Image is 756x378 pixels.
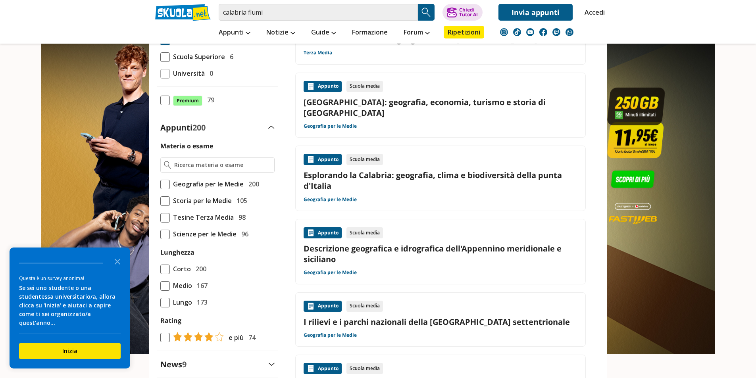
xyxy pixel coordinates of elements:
[346,154,383,165] div: Scuola media
[304,363,342,374] div: Appunto
[19,343,121,359] button: Inizia
[307,229,315,237] img: Appunti contenuto
[350,26,390,40] a: Formazione
[219,4,418,21] input: Cerca appunti, riassunti o versioni
[217,26,252,40] a: Appunti
[304,317,577,327] a: I rilievi e i parchi nazionali della [GEOGRAPHIC_DATA] settentrionale
[194,280,208,291] span: 167
[170,196,232,206] span: Storia per le Medie
[304,269,357,276] a: Geografia per le Medie
[170,179,244,189] span: Geografia per le Medie
[173,96,202,106] span: Premium
[442,4,483,21] button: ChiediTutor AI
[459,8,478,17] div: Chiedi Tutor AI
[264,26,297,40] a: Notizie
[170,264,191,274] span: Corto
[170,297,192,307] span: Lungo
[182,359,187,370] span: 9
[346,81,383,92] div: Scuola media
[238,229,248,239] span: 96
[444,26,484,38] a: Ripetizioni
[110,253,125,269] button: Close the survey
[304,332,357,338] a: Geografia per le Medie
[304,81,342,92] div: Appunto
[170,229,237,239] span: Scienze per le Medie
[513,28,521,36] img: tiktok
[552,28,560,36] img: twitch
[194,297,208,307] span: 173
[170,68,205,79] span: Università
[307,302,315,310] img: Appunti contenuto
[304,227,342,238] div: Appunto
[192,122,206,133] span: 200
[192,264,206,274] span: 200
[174,161,271,169] input: Ricerca materia o esame
[498,4,573,21] a: Invia appunti
[245,332,256,343] span: 74
[307,83,315,90] img: Appunti contenuto
[164,161,171,169] img: Ricerca materia o esame
[585,4,601,21] a: Accedi
[206,68,213,79] span: 0
[526,28,534,36] img: youtube
[304,301,342,312] div: Appunto
[304,243,577,265] a: Descrizione geografica e idrografica dell'Appennino meridionale e siciliano
[304,97,577,118] a: [GEOGRAPHIC_DATA]: geografia, economia, turismo e storia di [GEOGRAPHIC_DATA]
[304,50,332,56] a: Terza Media
[402,26,432,40] a: Forum
[160,315,275,326] label: Rating
[170,332,224,342] img: tasso di risposta 4+
[304,170,577,191] a: Esplorando la Calabria: geografia, clima e biodiversità della punta d'Italia
[566,28,573,36] img: WhatsApp
[268,126,275,129] img: Apri e chiudi sezione
[19,274,121,282] div: Questa è un survey anonima!
[500,28,508,36] img: instagram
[170,52,225,62] span: Scuola Superiore
[346,363,383,374] div: Scuola media
[307,155,315,163] img: Appunti contenuto
[346,301,383,312] div: Scuola media
[304,123,357,129] a: Geografia per le Medie
[204,95,214,105] span: 79
[160,359,187,370] label: News
[170,212,234,223] span: Tesine Terza Media
[346,227,383,238] div: Scuola media
[309,26,338,40] a: Guide
[539,28,547,36] img: facebook
[268,363,275,366] img: Apri e chiudi sezione
[245,179,259,189] span: 200
[170,280,192,291] span: Medio
[420,6,432,18] img: Cerca appunti, riassunti o versioni
[160,248,194,257] label: Lunghezza
[233,196,247,206] span: 105
[418,4,435,21] button: Search Button
[235,212,246,223] span: 98
[225,332,244,343] span: e più
[307,365,315,372] img: Appunti contenuto
[19,284,121,327] div: Se sei uno studente o una studentessa universitario/a, allora clicca su 'Inizia' e aiutaci a capi...
[10,248,130,368] div: Survey
[160,122,206,133] label: Appunti
[227,52,233,62] span: 6
[304,154,342,165] div: Appunto
[160,142,213,150] label: Materia o esame
[304,196,357,203] a: Geografia per le Medie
